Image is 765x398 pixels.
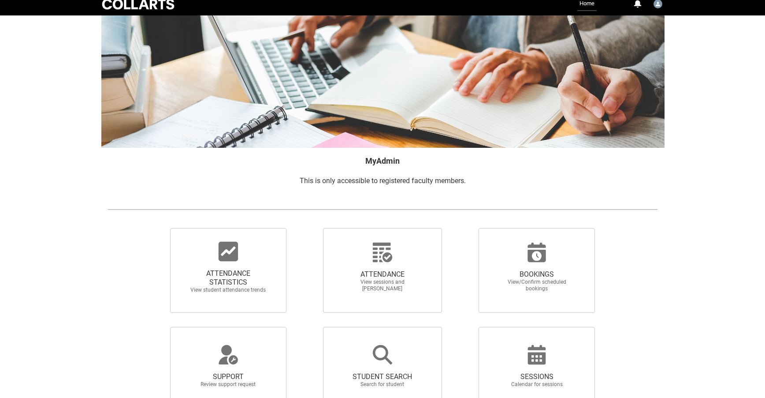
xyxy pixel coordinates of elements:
[189,269,267,287] span: ATTENDANCE STATISTICS
[189,372,267,381] span: SUPPORT
[498,381,576,388] span: Calendar for sessions
[498,279,576,292] span: View/Confirm scheduled bookings
[300,176,466,185] span: This is only accessible to registered faculty members.
[344,279,421,292] span: View sessions and [PERSON_NAME]
[108,205,657,214] img: REDU_GREY_LINE
[189,381,267,388] span: Review support request
[344,270,421,279] span: ATTENDANCE
[189,287,267,293] span: View student attendance trends
[498,372,576,381] span: SESSIONS
[108,155,657,167] h2: MyAdmin
[344,372,421,381] span: STUDENT SEARCH
[344,381,421,388] span: Search for student
[498,270,576,279] span: BOOKINGS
